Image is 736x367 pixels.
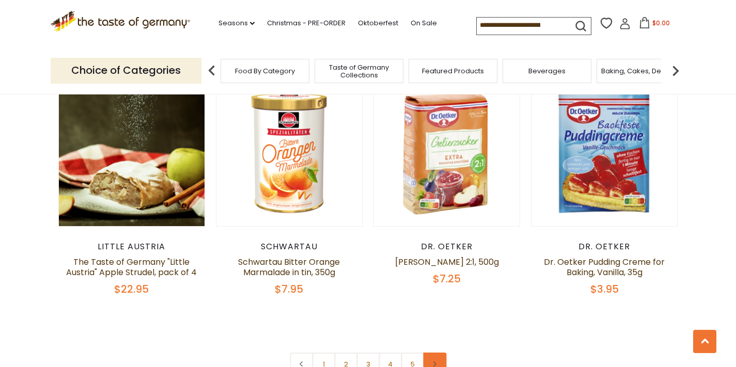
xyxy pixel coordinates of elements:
[318,63,400,79] a: Taste of Germany Collections
[201,60,222,81] img: previous arrow
[267,18,346,29] a: Christmas - PRE-ORDER
[373,242,521,252] div: Dr. Oetker
[238,256,340,278] a: Schwartau Bitter Orange Marmalade in tin, 350g
[528,67,566,75] a: Beverages
[531,242,678,252] div: Dr. Oetker
[411,18,437,29] a: On Sale
[51,58,201,83] p: Choice of Categories
[216,80,363,226] img: Schwartau Bitter Orange Marmalade in tin, 350g
[218,18,255,29] a: Seasons
[652,19,670,27] span: $0.00
[216,242,363,252] div: Schwartau
[433,272,461,286] span: $7.25
[422,67,484,75] a: Featured Products
[395,256,499,268] a: [PERSON_NAME] 2:1, 500g
[235,67,295,75] a: Food By Category
[665,60,686,81] img: next arrow
[544,256,665,278] a: Dr. Oetker Pudding Creme for Baking, Vanilla, 35g
[358,18,398,29] a: Oktoberfest
[59,80,205,226] img: The Taste of Germany "Little Austria" Apple Strudel, pack of 4
[590,282,619,296] span: $3.95
[531,80,678,226] img: Dr. Oetker Pudding Creme for Baking, Vanilla, 35g
[633,17,677,33] button: $0.00
[114,282,149,296] span: $22.95
[275,282,303,296] span: $7.95
[601,67,681,75] a: Baking, Cakes, Desserts
[66,256,197,278] a: The Taste of Germany "Little Austria" Apple Strudel, pack of 4
[374,80,520,226] img: Dr. Oetker Gelierzucker 2:1, 500g
[58,242,206,252] div: little austria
